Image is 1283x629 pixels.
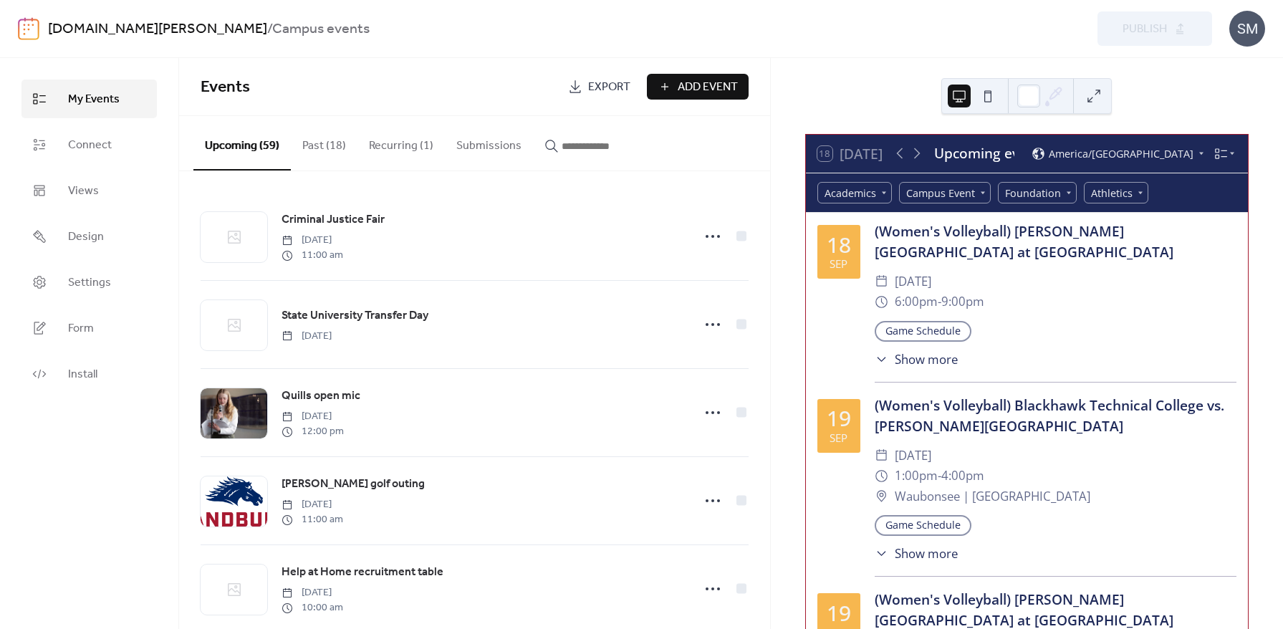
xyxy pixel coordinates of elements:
div: ​ [875,486,888,507]
div: 18 [827,234,851,256]
span: Install [68,366,97,383]
div: ​ [875,446,888,466]
div: ​ [875,292,888,312]
span: 11:00 am [282,512,343,527]
span: Events [201,72,250,103]
div: 19 [827,408,851,429]
a: Views [21,171,157,210]
span: [DATE] [895,446,931,466]
div: (Women's Volleyball) Blackhawk Technical College vs. [PERSON_NAME][GEOGRAPHIC_DATA] [875,395,1236,437]
a: Help at Home recruitment table [282,563,443,582]
a: State University Transfer Day [282,307,428,325]
button: Upcoming (59) [193,116,291,171]
span: [PERSON_NAME] golf outing [282,476,425,493]
div: SM [1229,11,1265,47]
a: Quills open mic [282,387,360,405]
div: ​ [875,466,888,486]
span: Settings [68,274,111,292]
span: 6:00pm [895,292,938,312]
span: 10:00 am [282,600,343,615]
button: Add Event [647,74,749,100]
img: logo [18,17,39,40]
a: [PERSON_NAME] golf outing [282,475,425,494]
span: Views [68,183,99,200]
span: Quills open mic [282,388,360,405]
span: Help at Home recruitment table [282,564,443,581]
span: Export [588,79,630,96]
span: 1:00pm [895,466,938,486]
div: 19 [827,602,851,624]
div: Sep [830,433,847,443]
a: [DOMAIN_NAME][PERSON_NAME] [48,16,267,43]
div: (Women's Volleyball) [PERSON_NAME][GEOGRAPHIC_DATA] at [GEOGRAPHIC_DATA] [875,221,1236,263]
a: Export [557,74,641,100]
button: Recurring (1) [357,116,445,169]
span: [DATE] [895,272,931,292]
span: - [938,292,941,312]
span: Connect [68,137,112,154]
a: Install [21,355,157,393]
a: Form [21,309,157,347]
span: 11:00 am [282,248,343,263]
div: Upcoming events [934,143,1014,164]
span: [DATE] [282,233,343,248]
span: America/[GEOGRAPHIC_DATA] [1049,149,1193,159]
span: Show more [895,544,958,562]
span: - [938,466,941,486]
a: My Events [21,80,157,118]
div: ​ [875,544,888,562]
a: Settings [21,263,157,302]
span: My Events [68,91,120,108]
span: [DATE] [282,497,343,512]
div: ​ [875,350,888,368]
button: ​Show more [875,544,958,562]
div: Sep [830,259,847,269]
div: ​ [875,272,888,292]
a: Criminal Justice Fair [282,211,385,229]
b: Campus events [272,16,370,43]
span: [DATE] [282,329,332,344]
a: Design [21,217,157,256]
span: [DATE] [282,409,344,424]
span: [DATE] [282,585,343,600]
span: Form [68,320,94,337]
span: Waubonsee | [GEOGRAPHIC_DATA] [895,486,1090,507]
span: 12:00 pm [282,424,344,439]
span: Show more [895,350,958,368]
span: 4:00pm [941,466,984,486]
b: / [267,16,272,43]
span: Add Event [678,79,738,96]
a: Connect [21,125,157,164]
span: 9:00pm [941,292,984,312]
button: Past (18) [291,116,357,169]
span: Design [68,229,104,246]
button: Submissions [445,116,533,169]
button: ​Show more [875,350,958,368]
